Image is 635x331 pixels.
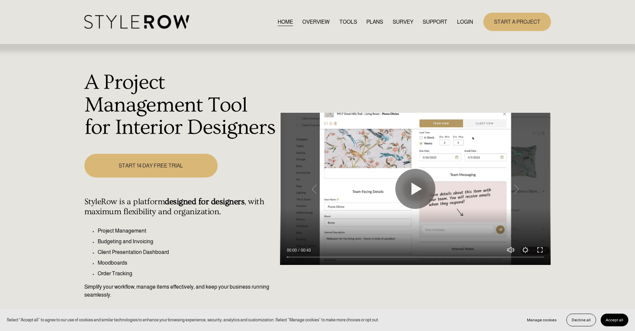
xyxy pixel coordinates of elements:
[566,314,596,326] button: Decline all
[423,18,447,26] span: SUPPORT
[457,17,473,26] a: LOGIN
[84,15,189,29] img: StyleRow
[572,318,591,322] span: Decline all
[298,247,312,254] div: Duration
[7,317,379,323] p: Select “Accept all” to agree to our use of cookies and similar technologies to enhance your brows...
[98,238,277,246] p: Budgeting and Invoicing
[302,17,330,26] a: OVERVIEW
[423,17,447,26] a: folder dropdown
[98,259,277,267] p: Moodboards
[98,248,277,256] p: Client Presentation Dashboard
[522,314,562,326] button: Manage cookies
[287,255,544,260] input: Seek
[84,154,218,178] a: START 14 DAY FREE TRIAL
[601,314,628,326] button: Accept all
[98,270,277,278] p: Order Tracking
[287,247,298,254] div: Current time
[84,197,277,217] h4: StyleRow is a platform , with maximum flexibility and organization.
[606,318,623,322] span: Accept all
[393,17,413,26] a: SURVEY
[84,283,277,299] p: Simplify your workflow, manage items effectively, and keep your business running seamlessly.
[483,13,551,31] a: START A PROJECT
[395,169,435,209] button: Play
[165,197,244,207] strong: designed for designers
[84,71,277,139] h1: A Project Management Tool for Interior Designers
[339,17,357,26] a: TOOLS
[527,318,557,322] span: Manage cookies
[366,17,383,26] a: PLANS
[278,17,293,26] a: HOME
[98,227,277,235] p: Project Management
